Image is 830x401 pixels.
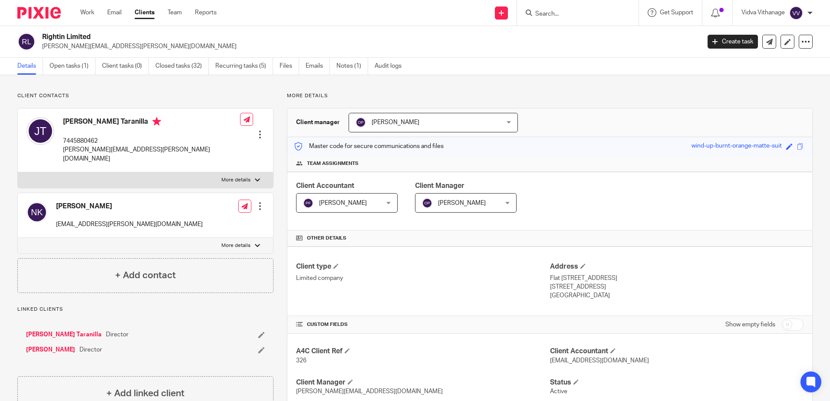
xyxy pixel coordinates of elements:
[195,8,217,17] a: Reports
[106,330,128,339] span: Director
[336,58,368,75] a: Notes (1)
[42,42,695,51] p: [PERSON_NAME][EMAIL_ADDRESS][PERSON_NAME][DOMAIN_NAME]
[296,378,550,387] h4: Client Manager
[375,58,408,75] a: Audit logs
[550,291,804,300] p: [GEOGRAPHIC_DATA]
[168,8,182,17] a: Team
[296,118,340,127] h3: Client manager
[550,262,804,271] h4: Address
[296,321,550,328] h4: CUSTOM FIELDS
[415,182,464,189] span: Client Manager
[26,117,54,145] img: svg%3E
[438,200,486,206] span: [PERSON_NAME]
[296,347,550,356] h4: A4C Client Ref
[102,58,149,75] a: Client tasks (0)
[107,8,122,17] a: Email
[26,345,75,354] a: [PERSON_NAME]
[17,92,273,99] p: Client contacts
[221,242,250,249] p: More details
[372,119,419,125] span: [PERSON_NAME]
[294,142,444,151] p: Master code for secure communications and files
[692,141,782,151] div: wind-up-burnt-orange-matte-suit
[550,347,804,356] h4: Client Accountant
[42,33,564,42] h2: Rightin Limited
[155,58,209,75] a: Closed tasks (32)
[307,235,346,242] span: Other details
[115,269,176,282] h4: + Add contact
[296,388,443,394] span: [PERSON_NAME][EMAIL_ADDRESS][DOMAIN_NAME]
[550,274,804,283] p: Flat [STREET_ADDRESS]
[56,202,203,211] h4: [PERSON_NAME]
[17,33,36,51] img: svg%3E
[56,220,203,229] p: [EMAIL_ADDRESS][PERSON_NAME][DOMAIN_NAME]
[296,182,354,189] span: Client Accountant
[221,177,250,184] p: More details
[17,306,273,313] p: Linked clients
[319,200,367,206] span: [PERSON_NAME]
[550,283,804,291] p: [STREET_ADDRESS]
[63,137,240,145] p: 7445880462
[215,58,273,75] a: Recurring tasks (5)
[725,320,775,329] label: Show empty fields
[152,117,161,126] i: Primary
[550,358,649,364] span: [EMAIL_ADDRESS][DOMAIN_NAME]
[660,10,693,16] span: Get Support
[303,198,313,208] img: svg%3E
[49,58,96,75] a: Open tasks (1)
[17,58,43,75] a: Details
[26,330,102,339] a: [PERSON_NAME] Taranilla
[280,58,299,75] a: Files
[356,117,366,128] img: svg%3E
[708,35,758,49] a: Create task
[550,388,567,394] span: Active
[135,8,155,17] a: Clients
[306,58,330,75] a: Emails
[26,202,47,223] img: svg%3E
[741,8,785,17] p: Vidva Vithanage
[287,92,813,99] p: More details
[422,198,432,208] img: svg%3E
[307,160,359,167] span: Team assignments
[79,345,102,354] span: Director
[296,262,550,271] h4: Client type
[789,6,803,20] img: svg%3E
[17,7,61,19] img: Pixie
[80,8,94,17] a: Work
[63,117,240,128] h4: [PERSON_NAME] Taranilla
[106,387,184,400] h4: + Add linked client
[296,274,550,283] p: Limited company
[534,10,613,18] input: Search
[550,378,804,387] h4: Status
[296,358,306,364] span: 326
[63,145,240,163] p: [PERSON_NAME][EMAIL_ADDRESS][PERSON_NAME][DOMAIN_NAME]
